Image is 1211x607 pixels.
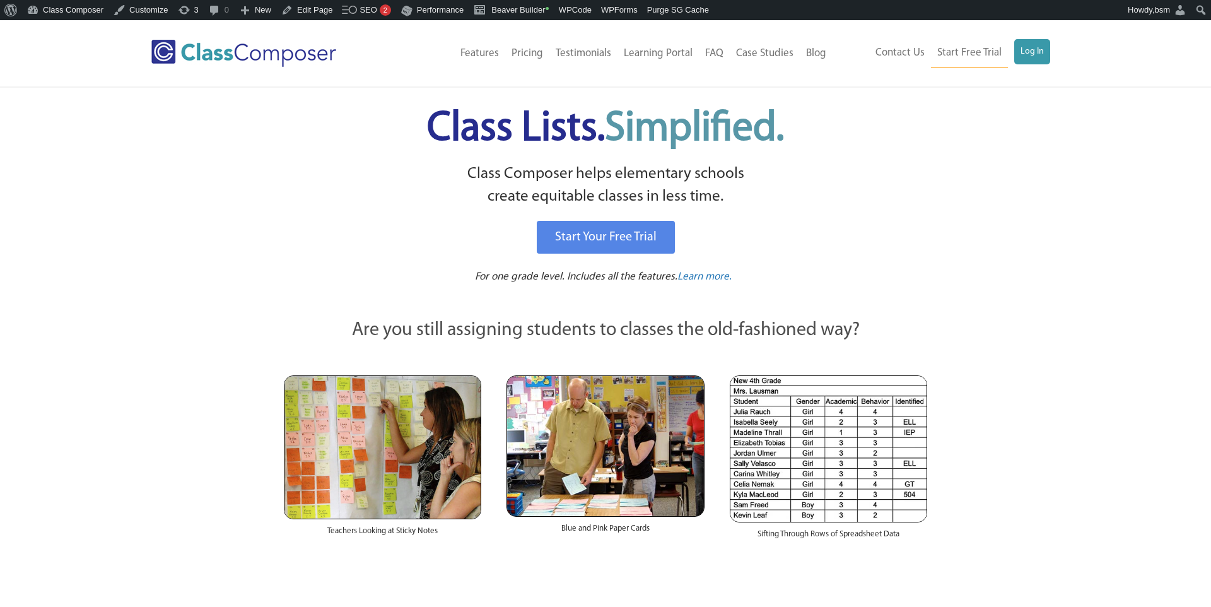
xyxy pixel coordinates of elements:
[546,3,549,15] span: •
[284,317,927,345] p: Are you still assigning students to classes the old-fashioned way?
[549,40,617,68] a: Testimonials
[506,375,704,516] img: Blue and Pink Paper Cards
[505,40,549,68] a: Pricing
[537,221,675,254] a: Start Your Free Trial
[380,4,391,16] div: 2
[555,231,657,244] span: Start Your Free Trial
[800,40,833,68] a: Blog
[151,40,336,67] img: Class Composer
[931,39,1008,68] a: Start Free Trial
[427,109,784,150] span: Class Lists.
[282,163,929,209] p: Class Composer helps elementary schools create equitable classes in less time.
[869,39,931,67] a: Contact Us
[605,109,784,150] span: Simplified.
[730,522,927,553] div: Sifting Through Rows of Spreadsheet Data
[454,40,505,68] a: Features
[284,375,481,519] img: Teachers Looking at Sticky Notes
[1014,39,1050,64] a: Log In
[699,40,730,68] a: FAQ
[730,40,800,68] a: Case Studies
[388,40,833,68] nav: Header Menu
[833,39,1050,68] nav: Header Menu
[1154,5,1170,15] span: bsm
[475,271,677,282] span: For one grade level. Includes all the features.
[677,271,732,282] span: Learn more.
[506,517,704,547] div: Blue and Pink Paper Cards
[730,375,927,522] img: Spreadsheets
[284,519,481,550] div: Teachers Looking at Sticky Notes
[677,269,732,285] a: Learn more.
[617,40,699,68] a: Learning Portal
